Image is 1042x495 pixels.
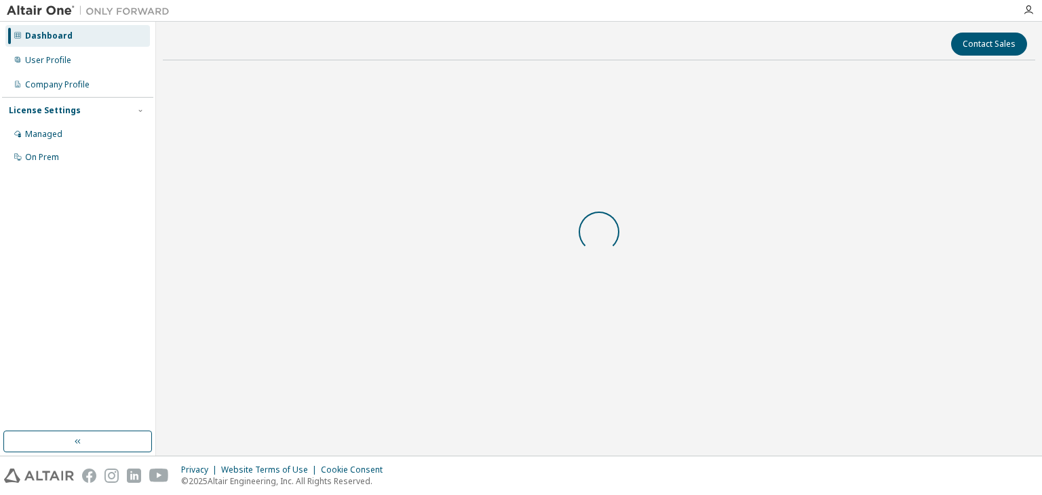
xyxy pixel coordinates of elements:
[104,469,119,483] img: instagram.svg
[951,33,1027,56] button: Contact Sales
[25,31,73,41] div: Dashboard
[149,469,169,483] img: youtube.svg
[181,475,391,487] p: © 2025 Altair Engineering, Inc. All Rights Reserved.
[25,129,62,140] div: Managed
[127,469,141,483] img: linkedin.svg
[4,469,74,483] img: altair_logo.svg
[181,464,221,475] div: Privacy
[221,464,321,475] div: Website Terms of Use
[321,464,391,475] div: Cookie Consent
[82,469,96,483] img: facebook.svg
[25,152,59,163] div: On Prem
[25,79,90,90] div: Company Profile
[7,4,176,18] img: Altair One
[9,105,81,116] div: License Settings
[25,55,71,66] div: User Profile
